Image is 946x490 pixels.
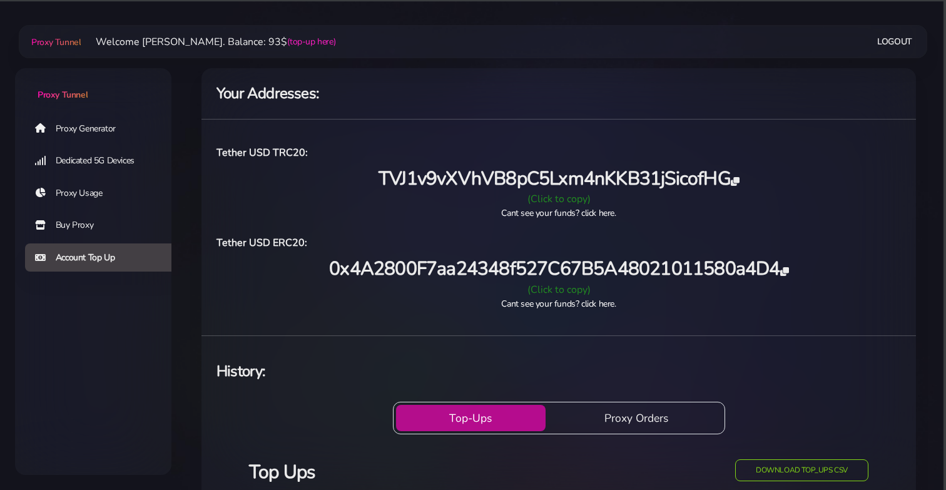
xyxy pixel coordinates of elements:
[216,361,901,382] h4: History:
[25,146,181,175] a: Dedicated 5G Devices
[379,166,739,191] span: TVJ1v9vXVhVB8pC5Lxm4nKKB31jSicofHG
[501,298,616,310] a: Cant see your funds? click here.
[396,405,546,431] button: Top-Ups
[249,459,657,485] h3: Top Ups
[329,256,788,282] span: 0x4A2800F7aa24348f527C67B5A48021011580a4D4
[15,68,171,101] a: Proxy Tunnel
[81,34,335,49] li: Welcome [PERSON_NAME]. Balance: 93$
[885,429,930,474] iframe: Webchat Widget
[551,405,722,431] button: Proxy Orders
[31,36,81,48] span: Proxy Tunnel
[25,114,181,143] a: Proxy Generator
[216,235,901,251] h6: Tether USD ERC20:
[216,145,901,161] h6: Tether USD TRC20:
[209,282,908,297] div: (Click to copy)
[216,83,901,104] h4: Your Addresses:
[25,211,181,240] a: Buy Proxy
[25,243,181,272] a: Account Top Up
[209,191,908,207] div: (Click to copy)
[25,179,181,208] a: Proxy Usage
[735,459,868,481] button: Download top_ups CSV
[287,35,335,48] a: (top-up here)
[877,30,912,53] a: Logout
[29,32,81,52] a: Proxy Tunnel
[38,89,88,101] span: Proxy Tunnel
[501,207,616,219] a: Cant see your funds? click here.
